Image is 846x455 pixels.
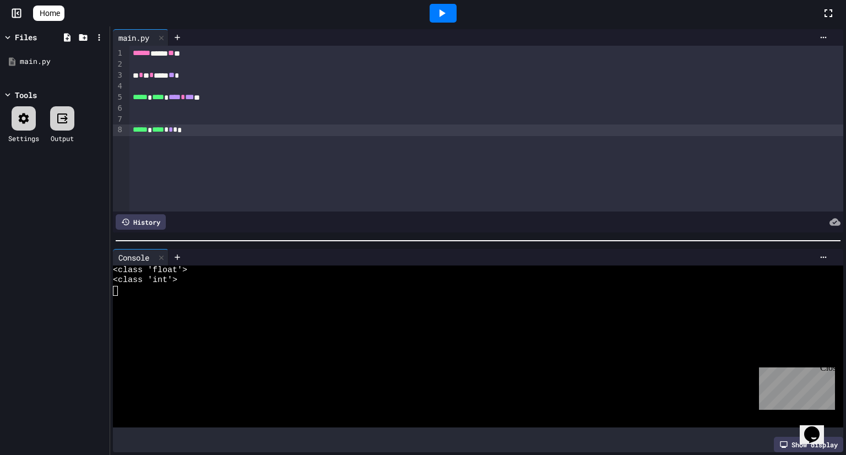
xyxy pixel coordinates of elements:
[113,249,169,266] div: Console
[113,29,169,46] div: main.py
[755,363,835,410] iframe: chat widget
[113,252,155,263] div: Console
[113,124,124,136] div: 8
[15,89,37,101] div: Tools
[33,6,64,21] a: Home
[20,56,106,67] div: main.py
[800,411,835,444] iframe: chat widget
[51,133,74,143] div: Output
[4,4,76,70] div: Chat with us now!Close
[15,31,37,43] div: Files
[113,103,124,114] div: 6
[113,81,124,92] div: 4
[113,114,124,125] div: 7
[113,32,155,44] div: main.py
[116,214,166,230] div: History
[40,8,60,19] span: Home
[113,70,124,81] div: 3
[8,133,39,143] div: Settings
[113,92,124,103] div: 5
[113,275,177,285] span: <class 'int'>
[774,437,843,452] div: Show display
[113,266,187,275] span: <class 'float'>
[113,48,124,59] div: 1
[113,59,124,70] div: 2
